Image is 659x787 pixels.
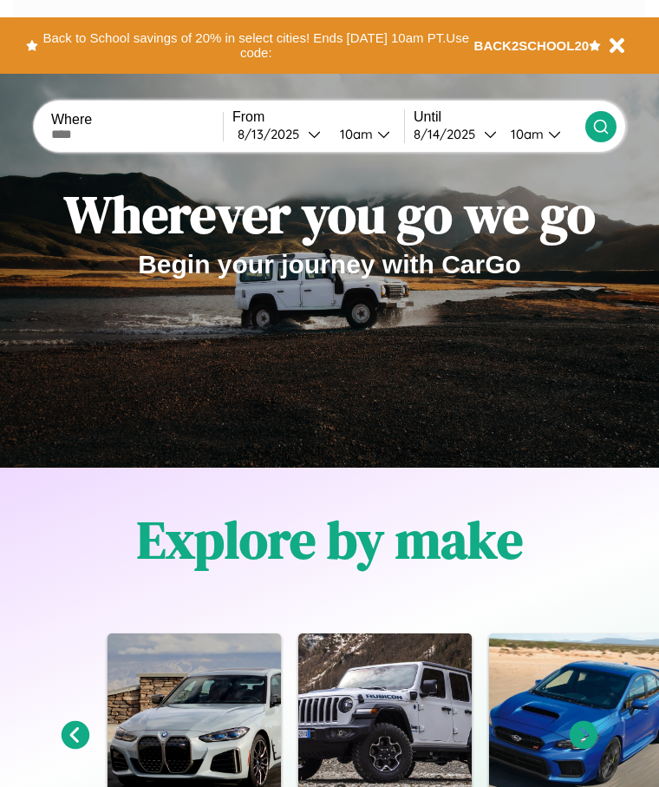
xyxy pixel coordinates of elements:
label: Where [51,112,223,128]
button: 10am [326,125,404,143]
button: 10am [497,125,585,143]
div: 8 / 13 / 2025 [238,126,308,142]
div: 10am [331,126,377,142]
label: From [232,109,404,125]
h1: Explore by make [137,504,523,575]
div: 10am [502,126,548,142]
button: Back to School savings of 20% in select cities! Ends [DATE] 10am PT.Use code: [38,26,474,65]
div: 8 / 14 / 2025 [414,126,484,142]
label: Until [414,109,585,125]
b: BACK2SCHOOL20 [474,38,590,53]
button: 8/13/2025 [232,125,326,143]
